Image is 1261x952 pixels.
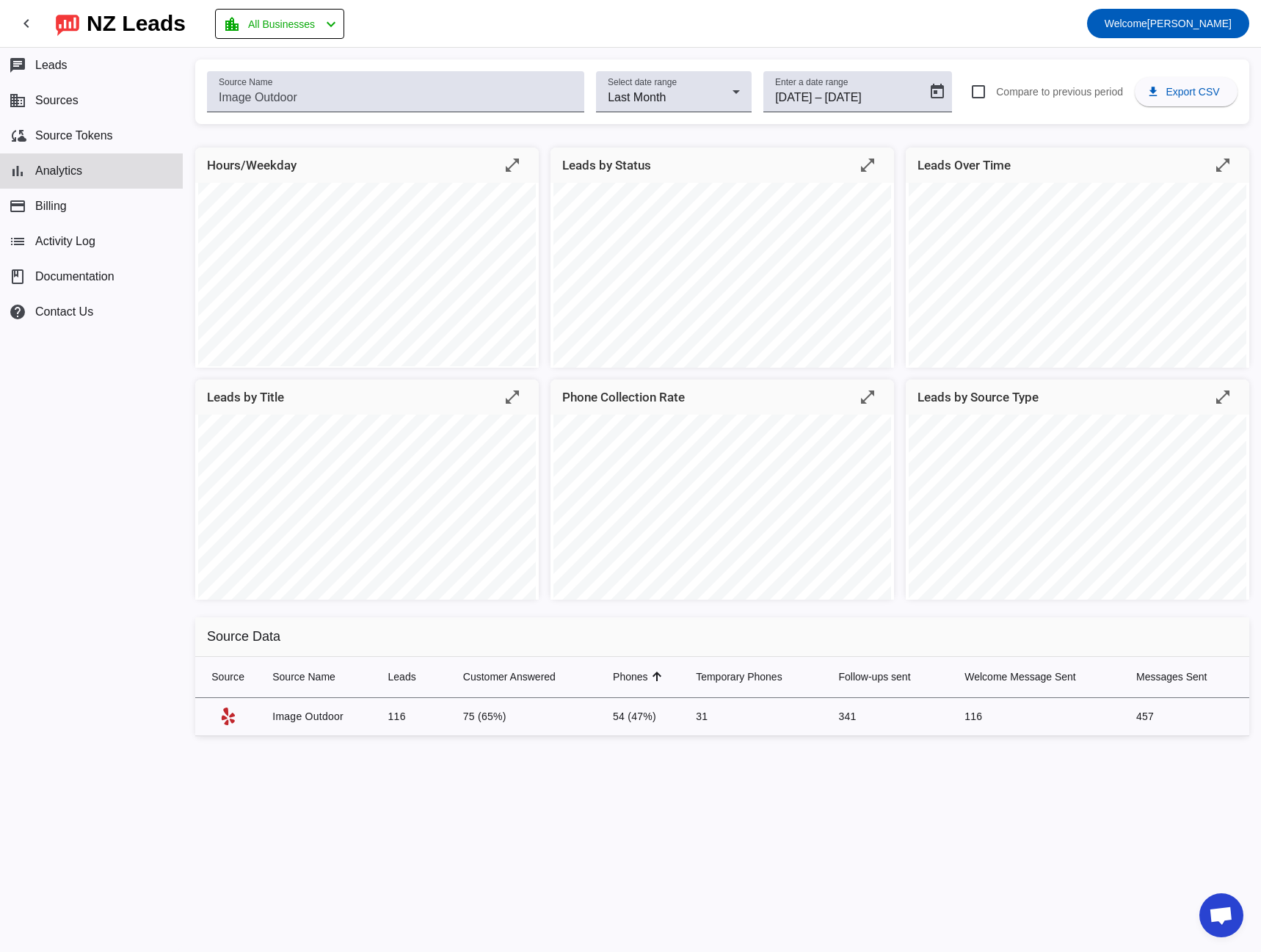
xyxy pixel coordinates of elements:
h2: Source Data [195,617,1249,657]
span: Billing [35,200,67,213]
div: Source Name [272,669,364,684]
a: Open chat [1199,893,1243,937]
mat-icon: bar_chart [9,162,26,180]
mat-icon: open_in_full [504,156,521,174]
mat-icon: open_in_full [859,388,876,406]
mat-icon: payment [9,197,26,215]
div: Leads [388,669,440,684]
span: Export CSV [1166,86,1219,98]
mat-icon: chevron_left [18,15,35,32]
mat-card-title: Hours/Weekday [207,155,297,175]
div: NZ Leads [87,13,186,34]
td: 75 (65%) [451,698,601,736]
mat-card-title: Leads Over Time [917,155,1011,175]
span: Activity Log [35,235,95,248]
button: All Businesses [215,9,344,39]
input: Start date [775,89,812,106]
mat-card-title: Phone Collection Rate [562,387,685,407]
button: Export CSV [1135,77,1238,106]
mat-card-title: Leads by Status [562,155,651,175]
td: 31 [684,698,826,736]
div: Customer Answered [463,669,589,684]
div: Temporary Phones [696,669,782,684]
mat-icon: list [9,233,26,250]
span: Source Tokens [35,129,113,142]
mat-icon: chevron_left [322,15,340,33]
span: Sources [35,94,79,107]
div: Phones [613,669,672,684]
input: Image Outdoor [219,89,573,106]
span: [PERSON_NAME] [1105,13,1232,34]
td: Image Outdoor [261,698,376,736]
mat-icon: open_in_full [1214,156,1232,174]
div: Phones [613,669,647,684]
mat-icon: business [9,92,26,109]
input: End date [824,89,894,106]
div: Messages Sent [1136,669,1207,684]
div: Welcome Message Sent [964,669,1113,684]
mat-card-title: Leads by Source Type [917,387,1039,407]
span: All Businesses [248,14,315,34]
div: Messages Sent [1136,669,1238,684]
td: 457 [1124,698,1249,736]
span: Contact Us [35,305,93,319]
mat-icon: help [9,303,26,321]
mat-icon: open_in_full [1214,388,1232,406]
div: Follow-ups sent [838,669,941,684]
div: Welcome Message Sent [964,669,1075,684]
div: Customer Answered [463,669,556,684]
div: Temporary Phones [696,669,815,684]
div: Source Name [272,669,335,684]
button: Welcome[PERSON_NAME] [1087,9,1249,38]
span: Analytics [35,164,82,178]
td: 54 (47%) [601,698,684,736]
mat-card-title: Leads by Title [207,387,284,407]
td: 341 [826,698,953,736]
mat-label: Enter a date range [775,78,848,87]
span: book [9,268,26,286]
span: Welcome [1105,18,1147,29]
mat-icon: Yelp [219,708,237,725]
div: Leads [388,669,416,684]
span: – [815,89,822,106]
span: Documentation [35,270,115,283]
mat-icon: open_in_full [504,388,521,406]
div: Follow-ups sent [838,669,910,684]
img: logo [56,11,79,36]
td: 116 [953,698,1124,736]
mat-label: Source Name [219,78,272,87]
span: Last Month [608,91,666,103]
mat-label: Select date range [608,78,677,87]
span: Leads [35,59,68,72]
mat-icon: download [1146,85,1160,98]
mat-icon: chat [9,57,26,74]
mat-icon: cloud_sync [9,127,26,145]
mat-icon: open_in_full [859,156,876,174]
span: Compare to previous period [996,86,1123,98]
mat-icon: location_city [223,15,241,33]
button: Open calendar [923,77,952,106]
td: 116 [377,698,451,736]
th: Source [195,657,261,698]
